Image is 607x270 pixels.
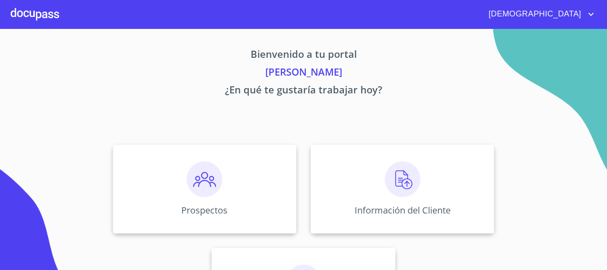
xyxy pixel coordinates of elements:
p: [PERSON_NAME] [30,64,577,82]
p: Información del Cliente [355,204,451,216]
img: prospectos.png [187,161,222,197]
button: account of current user [482,7,596,21]
p: ¿En qué te gustaría trabajar hoy? [30,82,577,100]
p: Bienvenido a tu portal [30,47,577,64]
span: [DEMOGRAPHIC_DATA] [482,7,586,21]
img: carga.png [385,161,420,197]
p: Prospectos [181,204,228,216]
